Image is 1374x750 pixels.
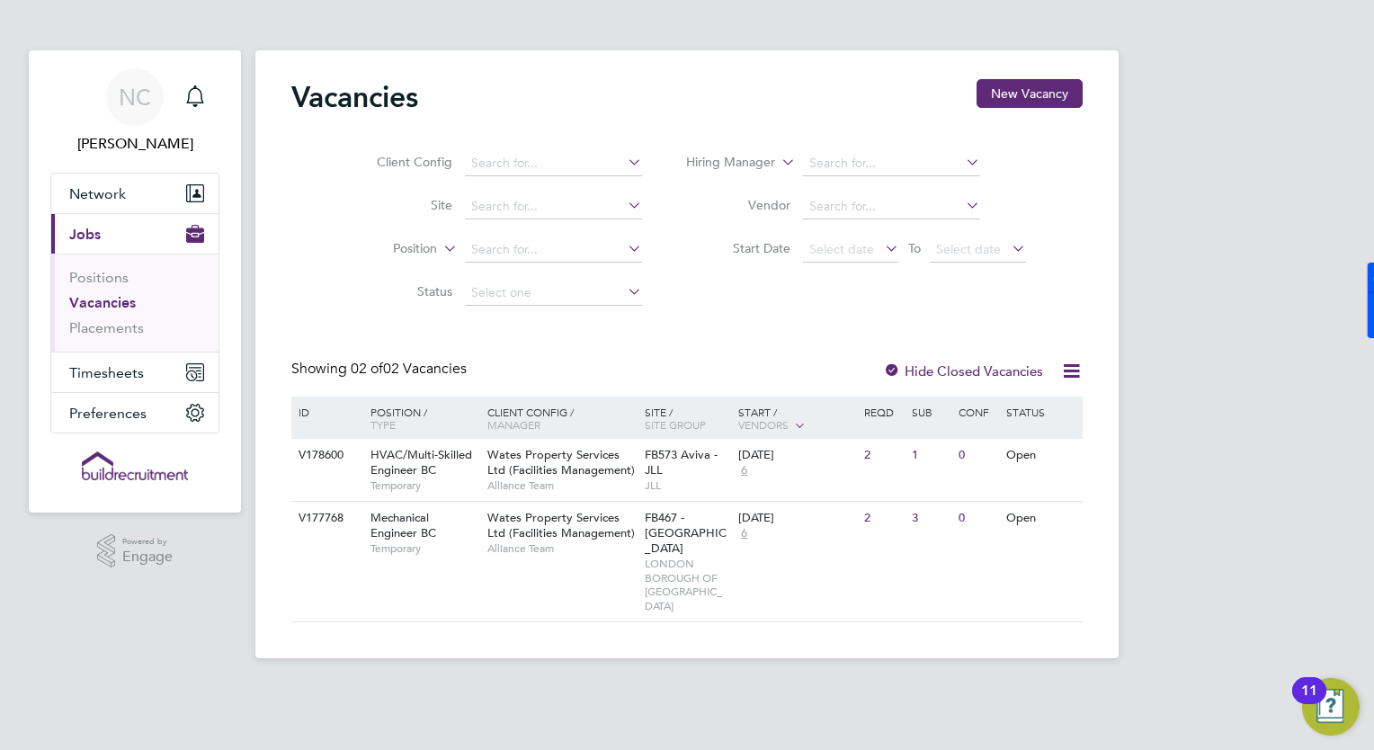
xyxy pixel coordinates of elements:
[351,360,467,378] span: 02 Vacancies
[357,397,483,440] div: Position /
[954,397,1001,427] div: Conf
[645,557,730,612] span: LONDON BOROUGH OF [GEOGRAPHIC_DATA]
[645,447,718,478] span: FB573 Aviva - JLL
[860,439,906,472] div: 2
[907,502,954,535] div: 3
[907,397,954,427] div: Sub
[954,502,1001,535] div: 0
[1301,691,1317,714] div: 11
[687,240,790,256] label: Start Date
[334,240,437,258] label: Position
[69,319,144,336] a: Placements
[50,133,219,155] span: Natalie Carr
[69,294,136,311] a: Vacancies
[69,364,144,381] span: Timesheets
[349,197,452,213] label: Site
[294,439,357,472] div: V178600
[370,478,478,493] span: Temporary
[465,281,642,306] input: Select one
[645,478,730,493] span: JLL
[465,194,642,219] input: Search for...
[738,448,855,463] div: [DATE]
[122,534,173,549] span: Powered by
[487,541,636,556] span: Alliance Team
[51,174,219,213] button: Network
[487,510,635,540] span: Wates Property Services Ltd (Facilities Management)
[51,393,219,433] button: Preferences
[349,154,452,170] label: Client Config
[69,269,129,286] a: Positions
[645,510,727,556] span: FB467 - [GEOGRAPHIC_DATA]
[809,241,874,257] span: Select date
[51,353,219,392] button: Timesheets
[122,549,173,565] span: Engage
[1002,439,1080,472] div: Open
[645,417,706,432] span: Site Group
[1002,397,1080,427] div: Status
[370,541,478,556] span: Temporary
[69,405,147,422] span: Preferences
[672,154,775,172] label: Hiring Manager
[936,241,1001,257] span: Select date
[294,502,357,535] div: V177768
[977,79,1083,108] button: New Vacancy
[487,447,635,478] span: Wates Property Services Ltd (Facilities Management)
[50,451,219,480] a: Go to home page
[291,79,418,115] h2: Vacancies
[69,185,126,202] span: Network
[860,397,906,427] div: Reqd
[119,85,151,109] span: NC
[51,254,219,352] div: Jobs
[294,397,357,427] div: ID
[29,50,241,513] nav: Main navigation
[483,397,640,440] div: Client Config /
[291,360,470,379] div: Showing
[803,194,980,219] input: Search for...
[69,226,101,243] span: Jobs
[738,511,855,526] div: [DATE]
[1302,678,1360,736] button: Open Resource Center, 11 new notifications
[349,283,452,299] label: Status
[860,502,906,535] div: 2
[82,451,188,480] img: buildrec-logo-retina.png
[640,397,735,440] div: Site /
[903,237,926,260] span: To
[465,237,642,263] input: Search for...
[803,151,980,176] input: Search for...
[51,214,219,254] button: Jobs
[687,197,790,213] label: Vendor
[738,417,789,432] span: Vendors
[487,417,540,432] span: Manager
[883,362,1043,379] label: Hide Closed Vacancies
[1002,502,1080,535] div: Open
[370,447,472,478] span: HVAC/Multi-Skilled Engineer BC
[487,478,636,493] span: Alliance Team
[954,439,1001,472] div: 0
[97,534,174,568] a: Powered byEngage
[465,151,642,176] input: Search for...
[370,510,436,540] span: Mechanical Engineer BC
[738,526,750,541] span: 6
[351,360,383,378] span: 02 of
[734,397,860,442] div: Start /
[738,463,750,478] span: 6
[907,439,954,472] div: 1
[370,417,396,432] span: Type
[50,68,219,155] a: NC[PERSON_NAME]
